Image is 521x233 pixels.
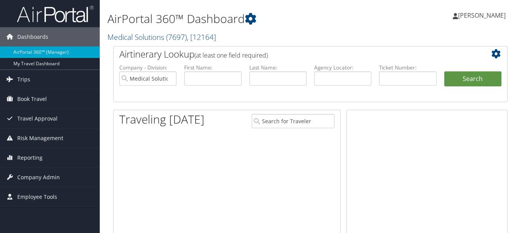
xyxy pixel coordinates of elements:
[119,111,204,127] h1: Traveling [DATE]
[458,11,506,20] span: [PERSON_NAME]
[119,48,469,61] h2: Airtinerary Lookup
[444,71,501,87] button: Search
[187,32,216,42] span: , [ 12164 ]
[17,27,48,46] span: Dashboards
[17,187,57,207] span: Employee Tools
[453,4,513,27] a: [PERSON_NAME]
[184,64,241,71] label: First Name:
[166,32,187,42] span: ( 7697 )
[107,11,378,27] h1: AirPortal 360™ Dashboard
[17,109,58,128] span: Travel Approval
[252,114,335,128] input: Search for Traveler
[17,70,30,89] span: Trips
[314,64,371,71] label: Agency Locator:
[249,64,307,71] label: Last Name:
[195,51,268,59] span: (at least one field required)
[17,168,60,187] span: Company Admin
[379,64,436,71] label: Ticket Number:
[17,148,43,167] span: Reporting
[17,129,63,148] span: Risk Management
[119,64,176,71] label: Company - Division:
[107,32,216,42] a: Medical Solutions
[17,89,47,109] span: Book Travel
[17,5,94,23] img: airportal-logo.png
